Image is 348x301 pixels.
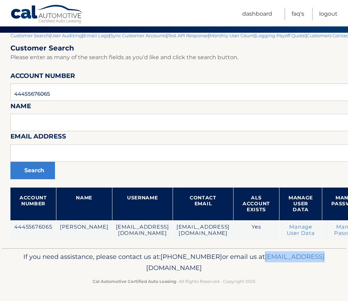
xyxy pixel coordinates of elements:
strong: Cal Automotive Certified Auto Leasing [93,279,176,284]
th: Contact Email [173,188,233,220]
td: Yes [234,220,279,240]
th: Manage User Data [279,188,322,220]
p: - All Rights Reserved - Copyright 2025 [12,278,336,285]
a: Dashboard [242,8,272,20]
a: Email Logs [84,33,109,38]
td: [EMAIL_ADDRESS][DOMAIN_NAME] [173,220,233,240]
a: Cal Automotive [10,5,84,25]
span: [EMAIL_ADDRESS][DOMAIN_NAME] [146,253,325,272]
a: Test API Response [168,33,208,38]
a: Sync Customer Accounts [110,33,166,38]
th: Account Number [10,188,56,220]
button: Search [10,162,55,179]
a: Monthly User Count [209,33,254,38]
th: ALS Account Exists [234,188,279,220]
a: FAQ's [292,8,304,20]
label: Email Address [10,131,66,144]
th: Username [112,188,173,220]
th: Name [56,188,112,220]
td: 44455676065 [10,220,56,240]
a: Manage User Data [287,224,315,236]
a: Customer Search [10,33,49,38]
label: Name [10,101,31,114]
a: Logging Payoff Quote [256,33,306,38]
label: Account Number [10,71,75,84]
p: If you need assistance, please contact us at: or email us at [12,251,336,274]
a: User Auditing [51,33,82,38]
span: [PHONE_NUMBER] [160,253,222,261]
td: [EMAIL_ADDRESS][DOMAIN_NAME] [112,220,173,240]
a: Logout [319,8,338,20]
td: [PERSON_NAME] [56,220,112,240]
